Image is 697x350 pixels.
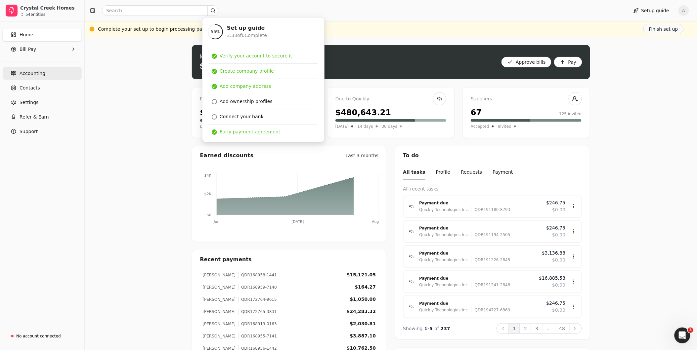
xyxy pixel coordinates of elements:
[471,123,489,130] span: Accepted
[202,17,325,142] div: Setup guide
[498,123,511,130] span: Invited
[520,323,531,334] button: 2
[207,213,211,217] tspan: $0
[472,307,510,313] div: QDR194727-6369
[357,123,373,130] span: 14 days
[200,152,254,159] div: Earned discounts
[542,250,565,257] span: $3,136.88
[200,123,223,130] span: Last 7 days
[628,5,675,16] button: Setup guide
[419,307,469,313] div: Quickly Technologies Inc.
[643,24,684,34] button: Finish set up
[200,107,245,119] div: $7,944.31
[200,95,311,103] div: Pending Requests
[419,206,469,213] div: Quickly Technologies Inc.
[347,308,376,315] div: $24,283.32
[419,282,469,288] div: Quickly Technologies Inc.
[204,173,211,178] tspan: $4K
[552,257,565,263] span: $0.00
[346,152,379,159] button: Last 3 months
[559,111,582,117] div: 125 invited
[395,146,590,165] div: To do
[335,123,349,130] span: [DATE]
[419,200,541,206] div: Payment due
[424,326,433,331] span: 1 - 5
[542,323,555,334] button: ...
[552,206,565,213] span: $0.00
[552,231,565,238] span: $0.00
[678,5,689,16] button: A
[403,186,582,192] div: All recent tasks
[203,284,236,290] div: [PERSON_NAME]
[471,95,582,103] div: Suppliers
[25,13,45,17] div: 54 entities
[688,328,693,333] span: 3
[20,128,38,135] span: Support
[220,98,273,105] div: Add ownership profiles
[472,231,510,238] div: QDR191194-2505
[419,250,537,257] div: Payment due
[675,328,690,343] iframe: Intercom live chat
[203,321,236,327] div: [PERSON_NAME]
[16,333,61,339] div: No account connected
[501,57,551,67] button: Approve bills
[3,125,82,138] button: Support
[350,296,376,303] div: $1,050.00
[238,309,277,315] div: QDR172765-3831
[539,275,565,282] span: $16,885.58
[213,220,219,224] tspan: Jun
[238,333,277,339] div: QDR168955-7141
[203,272,236,278] div: [PERSON_NAME]
[3,81,82,94] a: Contacts
[546,199,566,206] span: $246.75
[350,320,376,327] div: $2,030.81
[220,128,280,135] div: Early payment agreement
[192,250,387,269] div: Recent payments
[20,46,36,53] span: Bill Pay
[220,52,292,59] div: Verify your account to secure it
[220,83,271,90] div: Add company address
[471,107,482,119] div: 67
[3,28,82,41] a: Home
[335,95,446,103] div: Due to Quickly
[20,85,40,91] span: Contacts
[552,307,565,314] span: $0.00
[200,61,250,71] div: $17,071.78
[403,326,423,331] span: Showing
[220,68,274,75] div: Create company profile
[291,220,304,224] tspan: [DATE]
[203,309,236,315] div: [PERSON_NAME]
[347,271,376,278] div: $15,121.05
[355,284,376,291] div: $164.27
[441,326,450,331] span: 237
[419,275,534,282] div: Payment due
[102,5,218,16] input: Search
[20,5,79,11] div: Crystal Creek Homes
[472,257,510,263] div: QDR191226-2845
[203,333,236,339] div: [PERSON_NAME]
[3,43,82,56] button: Bill Pay
[419,225,541,231] div: Payment due
[555,323,570,334] button: 48
[436,165,451,180] button: Profile
[203,297,236,302] div: [PERSON_NAME]
[546,300,566,307] span: $246.75
[20,114,49,121] span: Refer & Earn
[238,272,277,278] div: QDR168958-1441
[531,323,543,334] button: 3
[220,113,264,120] div: Connect your bank
[204,192,211,196] tspan: $2K
[403,165,425,180] button: All tasks
[419,257,469,263] div: Quickly Technologies Inc.
[472,282,510,288] div: QDR191241-2848
[461,165,482,180] button: Requests
[238,284,277,290] div: QDR168959-7140
[211,29,220,35] span: 56 %
[238,297,277,302] div: QDR172764-9615
[20,31,33,38] span: Home
[493,165,513,180] button: Payment
[554,57,582,67] button: Pay
[546,225,566,231] span: $246.75
[350,332,376,339] div: $3,887.10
